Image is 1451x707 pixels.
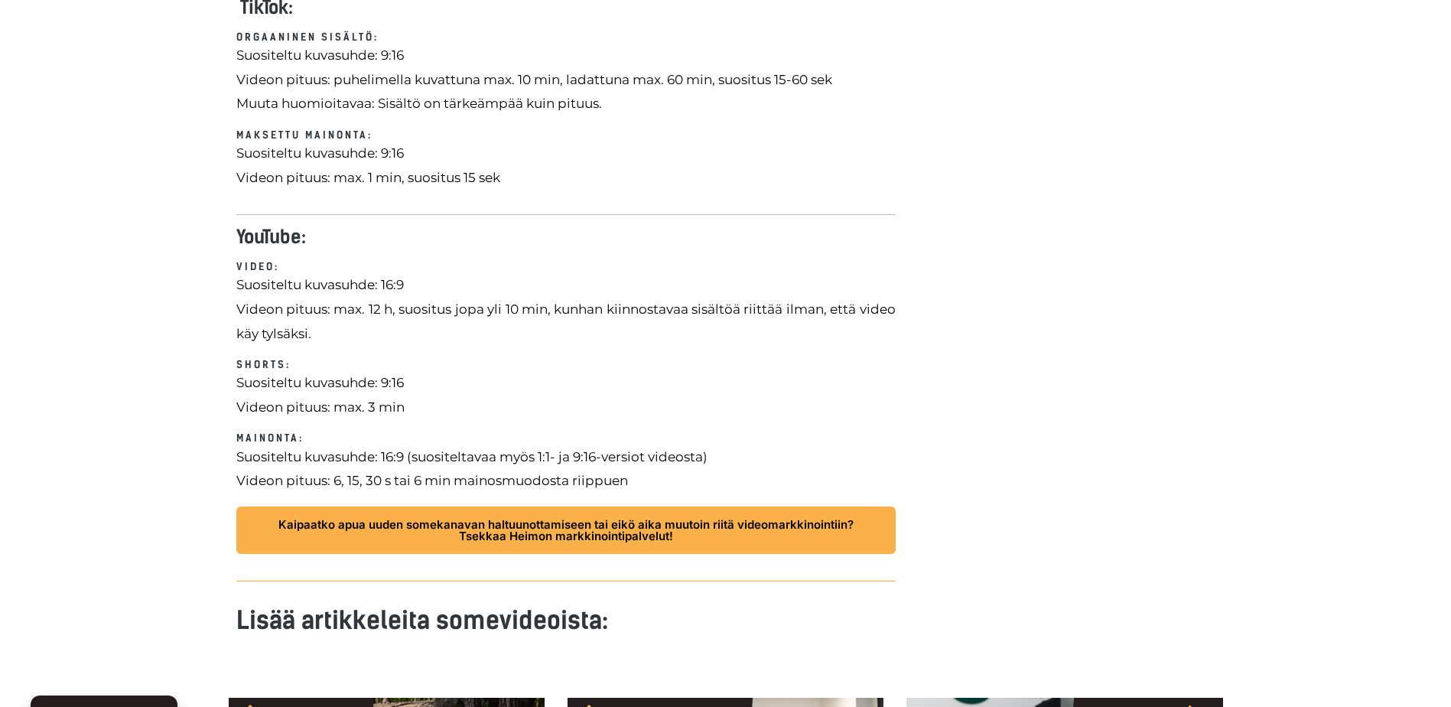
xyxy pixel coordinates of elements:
[236,226,306,248] strong: YouTube:
[236,359,896,371] h6: Shorts:
[236,261,896,273] h6: Video:
[236,608,896,633] h3: Lisää artikkeleita somevideoista:
[236,44,896,116] p: Suositeltu kuvasuhde: 9:16 Videon pituus: puhelimella kuvattuna max. 10 min, ladattuna max. 60 mi...
[261,519,871,542] span: Kaipaatko apua uuden somekanavan haltuunottamiseen tai eikö aika muutoin riitä videomarkkinointii...
[236,445,896,494] p: Suositeltu kuvasuhde: 16:9 (suositeltavaa myös 1:1- ja 9:16-versiot videosta) Videon pituus: 6, 1...
[236,31,896,44] h6: Orgaaninen sisältö:
[236,507,896,554] a: Kaipaatko apua uuden somekanavan haltuunottamiseen tai eikö aika muutoin riitä videomarkkinointii...
[236,273,896,346] p: Suositeltu kuvasuhde: 16:9 Videon pituus: max. 12 h, suositus jopa yli 10 min, kunhan kiinnostava...
[236,371,896,419] p: Suositeltu kuvasuhde: 9:16 Videon pituus: max. 3 min
[236,432,896,445] h6: Mainonta:
[236,129,896,142] h6: Maksettu mainonta:
[236,142,896,190] p: Suositeltu kuvasuhde: 9:16 Videon pituus: max. 1 min, suositus 15 sek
